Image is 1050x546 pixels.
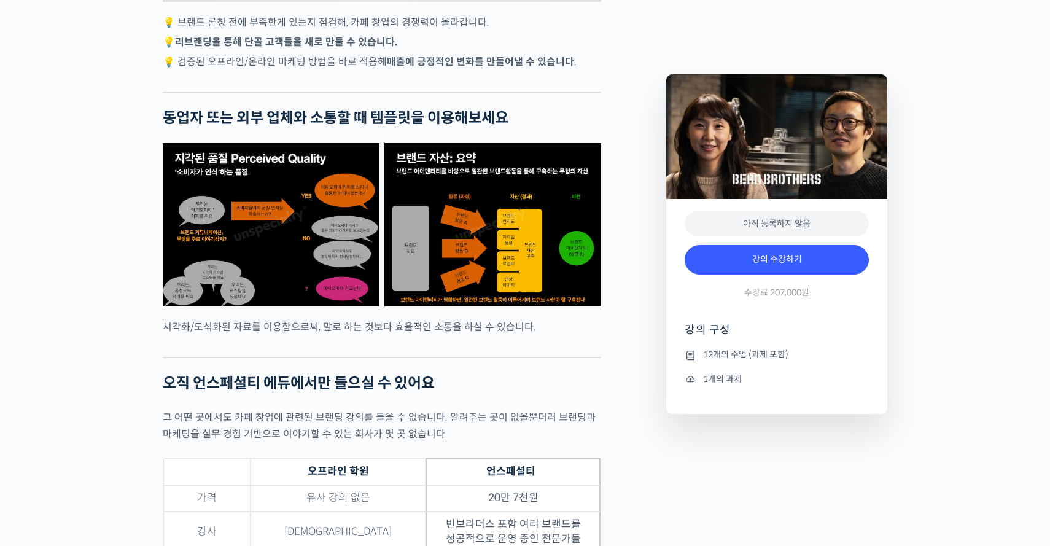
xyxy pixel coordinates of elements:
[685,245,869,275] a: 강의 수강하기
[685,348,869,362] li: 12개의 수업 (과제 포함)
[158,389,236,420] a: 설정
[4,389,81,420] a: 홈
[190,408,204,418] span: 설정
[175,36,397,49] strong: 리브랜딩을 통해 단골 고객들을 새로 만들 수 있습니다.
[163,485,251,512] td: 가격
[112,408,127,418] span: 대화
[426,458,601,485] th: 언스페셜티
[39,408,46,418] span: 홈
[744,287,809,298] span: 수강료 207,000원
[685,372,869,386] li: 1개의 과제
[163,374,435,392] strong: 오직 언스페셜티 에듀에서만 들으실 수 있어요
[163,53,601,70] p: 💡 검증된 오프라인/온라인 마케팅 방법을 바로 적용해 .
[163,409,601,442] p: 그 어떤 곳에서도 카페 창업에 관련된 브랜딩 강의를 들을 수 없습니다. 알려주는 곳이 없을뿐더러 브랜딩과 마케팅을 실무 경험 기반으로 이야기할 수 있는 회사가 몇 곳 없습니다.
[163,109,508,127] strong: 동업자 또는 외부 업체와 소통할 때 템플릿을 이용해보세요
[426,485,601,512] td: 20만 7천원
[163,319,601,335] p: 시각화/도식화된 자료를 이용함으로써, 말로 하는 것보다 효율적인 소통을 하실 수 있습니다.
[163,14,601,31] p: 💡 브랜드 론칭 전에 부족한게 있는지 점검해, 카페 창업의 경쟁력이 올라갑니다.
[308,465,369,478] strong: 오프라인 학원
[387,55,574,68] strong: 매출에 긍정적인 변화 를 만들어낼 수 있습니다
[685,322,869,347] h4: 강의 구성
[685,211,869,236] div: 아직 등록하지 않음
[251,485,426,512] td: 유사 강의 없음
[163,34,601,50] p: 💡
[81,389,158,420] a: 대화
